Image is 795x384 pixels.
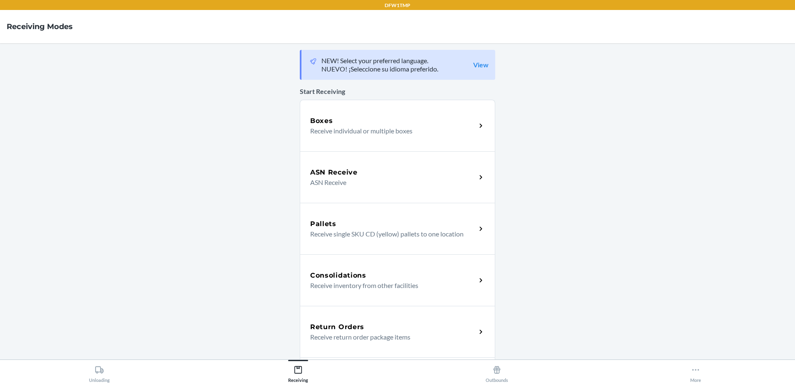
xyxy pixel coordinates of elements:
button: Receiving [199,360,397,383]
h5: Return Orders [310,322,364,332]
a: BoxesReceive individual or multiple boxes [300,100,495,151]
h5: Boxes [310,116,333,126]
h5: Pallets [310,219,336,229]
a: ConsolidationsReceive inventory from other facilities [300,254,495,306]
p: Receive individual or multiple boxes [310,126,469,136]
a: ASN ReceiveASN Receive [300,151,495,203]
p: NUEVO! ¡Seleccione su idioma preferido. [321,65,438,73]
button: More [596,360,795,383]
p: Receive inventory from other facilities [310,281,469,290]
h5: ASN Receive [310,167,358,177]
button: Outbounds [397,360,596,383]
p: Start Receiving [300,86,495,96]
p: NEW! Select your preferred language. [321,57,438,65]
a: View [473,61,489,69]
a: PalletsReceive single SKU CD (yellow) pallets to one location [300,203,495,254]
a: Return OrdersReceive return order package items [300,306,495,357]
p: Receive return order package items [310,332,469,342]
p: DFW1TMP [385,2,410,9]
p: Receive single SKU CD (yellow) pallets to one location [310,229,469,239]
div: Unloading [89,362,110,383]
div: More [690,362,701,383]
div: Receiving [288,362,308,383]
h5: Consolidations [310,271,366,281]
h4: Receiving Modes [7,21,73,32]
div: Outbounds [486,362,508,383]
p: ASN Receive [310,177,469,187]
